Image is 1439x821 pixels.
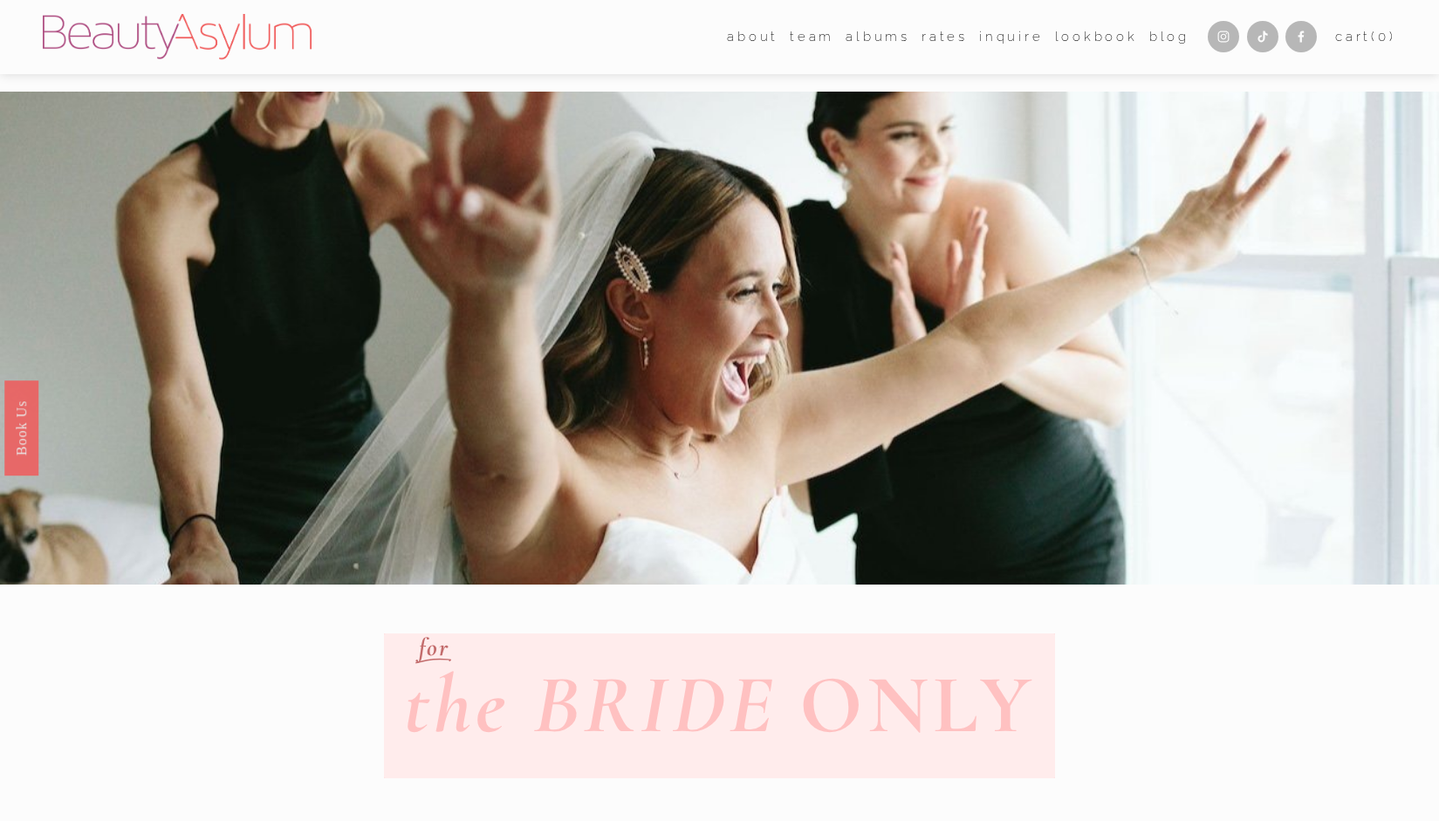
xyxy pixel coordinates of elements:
[727,25,778,49] span: about
[727,24,778,50] a: folder dropdown
[799,654,1036,755] strong: ONLY
[1371,29,1395,44] span: ( )
[1149,24,1189,50] a: Blog
[4,380,38,475] a: Book Us
[404,654,777,755] em: the BRIDE
[790,24,834,50] a: folder dropdown
[1208,21,1239,52] a: Instagram
[790,25,834,49] span: team
[1335,25,1395,49] a: 0 items in cart
[1285,21,1317,52] a: Facebook
[922,24,968,50] a: Rates
[846,24,910,50] a: albums
[1055,24,1138,50] a: Lookbook
[979,24,1043,50] a: Inquire
[419,633,449,662] em: for
[1247,21,1278,52] a: TikTok
[1378,29,1389,44] span: 0
[43,14,311,59] img: Beauty Asylum | Bridal Hair &amp; Makeup Charlotte &amp; Atlanta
